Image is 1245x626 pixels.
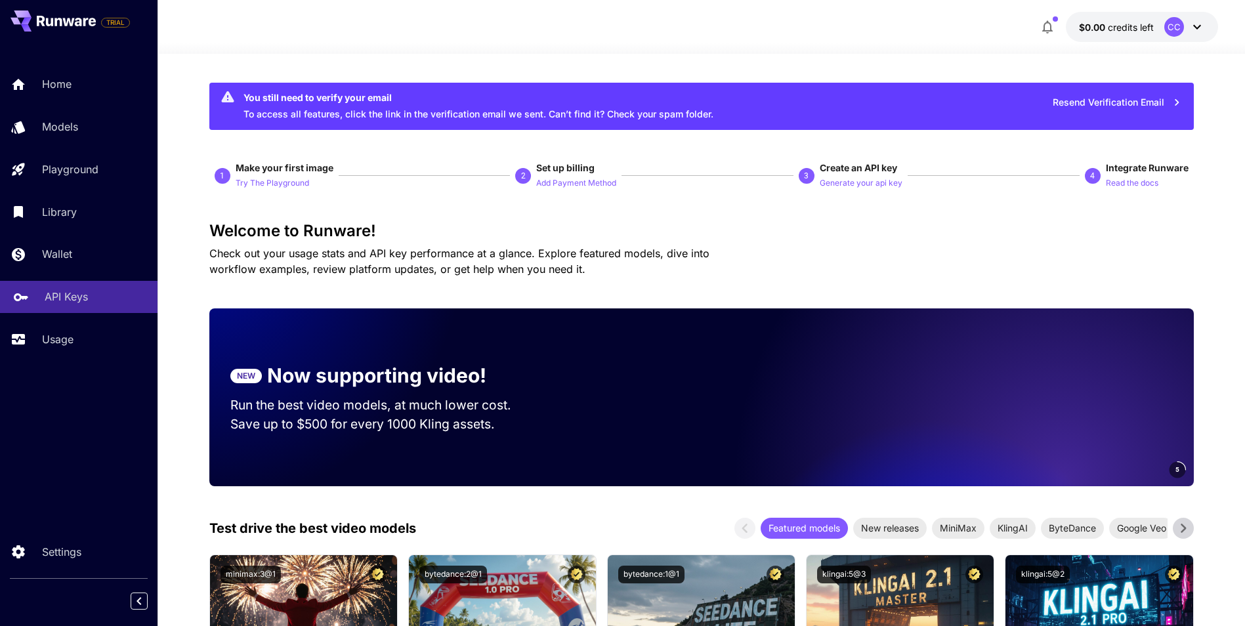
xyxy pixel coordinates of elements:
div: ByteDance [1041,518,1104,539]
div: You still need to verify your email [243,91,713,104]
span: 5 [1175,465,1179,474]
p: Save up to $500 for every 1000 Kling assets. [230,415,536,434]
p: Generate your api key [820,177,902,190]
button: Certified Model – Vetted for best performance and includes a commercial license. [767,566,784,583]
div: New releases [853,518,927,539]
button: Certified Model – Vetted for best performance and includes a commercial license. [568,566,585,583]
p: Settings [42,544,81,560]
p: NEW [237,370,255,382]
p: Now supporting video! [267,361,486,390]
div: Featured models [761,518,848,539]
div: Google Veo [1109,518,1174,539]
span: TRIAL [102,18,129,28]
button: bytedance:2@1 [419,566,487,583]
p: Playground [42,161,98,177]
p: API Keys [45,289,88,304]
button: klingai:5@3 [817,566,871,583]
p: Add Payment Method [536,177,616,190]
p: 1 [220,170,224,182]
div: To access all features, click the link in the verification email we sent. Can’t find it? Check yo... [243,87,713,126]
p: Home [42,76,72,92]
span: Google Veo [1109,521,1174,535]
span: Set up billing [536,162,595,173]
span: Check out your usage stats and API key performance at a glance. Explore featured models, dive int... [209,247,709,276]
span: KlingAI [990,521,1036,535]
span: ByteDance [1041,521,1104,535]
button: minimax:3@1 [221,566,281,583]
p: 2 [521,170,526,182]
button: Certified Model – Vetted for best performance and includes a commercial license. [1165,566,1183,583]
span: Make your first image [236,162,333,173]
span: Featured models [761,521,848,535]
span: New releases [853,521,927,535]
p: 3 [804,170,809,182]
button: Try The Playground [236,175,309,190]
button: bytedance:1@1 [618,566,685,583]
button: klingai:5@2 [1016,566,1070,583]
button: Add Payment Method [536,175,616,190]
div: Collapse sidebar [140,589,158,613]
p: Try The Playground [236,177,309,190]
p: Wallet [42,246,72,262]
button: Generate your api key [820,175,902,190]
p: Models [42,119,78,135]
button: Collapse sidebar [131,593,148,610]
div: KlingAI [990,518,1036,539]
p: Test drive the best video models [209,518,416,538]
div: MiniMax [932,518,984,539]
p: Library [42,204,77,220]
span: Create an API key [820,162,897,173]
span: Add your payment card to enable full platform functionality. [101,14,130,30]
span: MiniMax [932,521,984,535]
p: Run the best video models, at much lower cost. [230,396,536,415]
button: Certified Model – Vetted for best performance and includes a commercial license. [965,566,983,583]
button: Certified Model – Vetted for best performance and includes a commercial license. [369,566,387,583]
p: Usage [42,331,74,347]
h3: Welcome to Runware! [209,222,1194,240]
